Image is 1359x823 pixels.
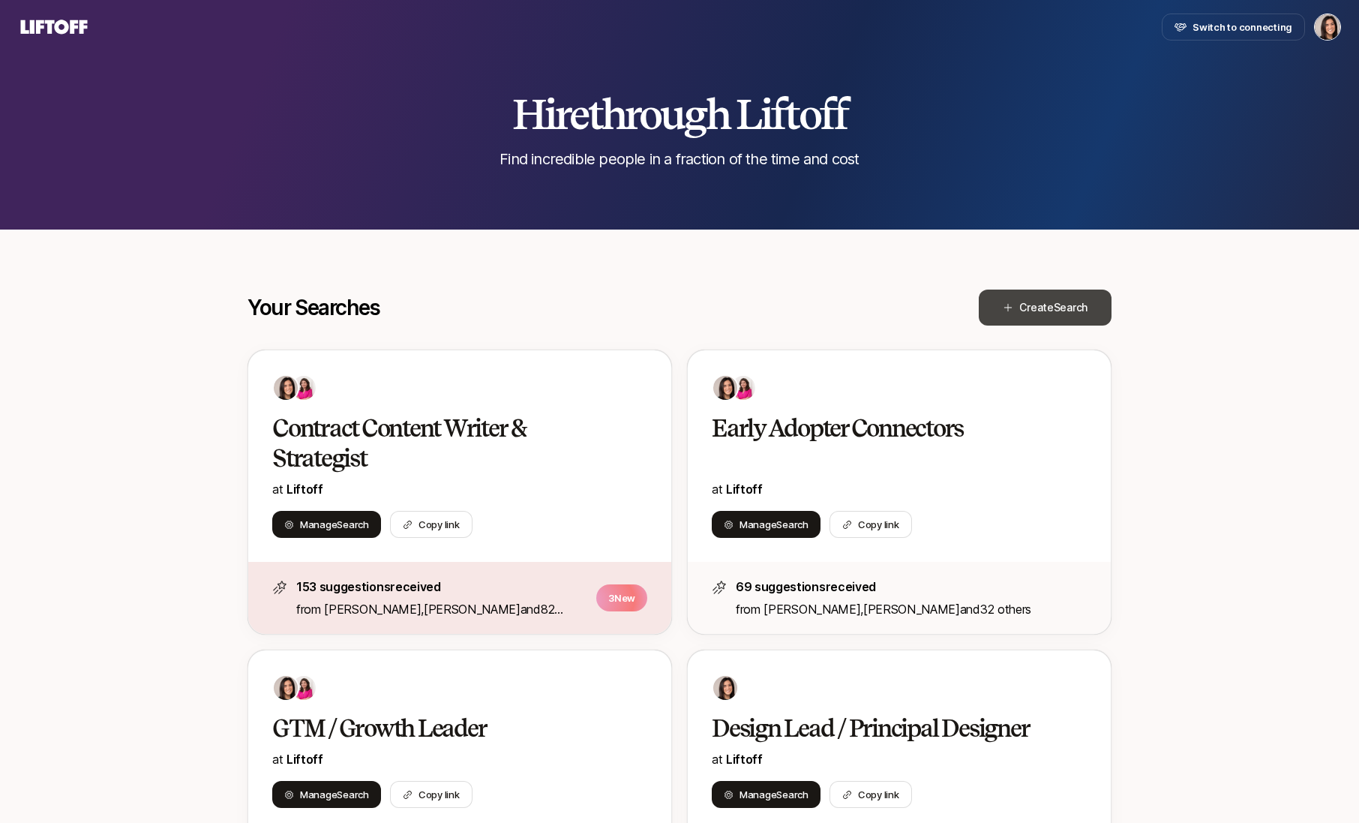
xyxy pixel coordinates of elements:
span: [PERSON_NAME] [424,602,520,617]
p: at [272,479,647,499]
img: 9e09e871_5697_442b_ae6e_b16e3f6458f8.jpg [731,376,755,400]
img: 71d7b91d_d7cb_43b4_a7ea_a9b2f2cc6e03.jpg [274,676,298,700]
button: Copy link [390,511,472,538]
span: Search [337,518,368,530]
img: star-icon [272,580,287,595]
span: [PERSON_NAME] [863,602,960,617]
a: Liftoff [286,752,323,767]
img: 71d7b91d_d7cb_43b4_a7ea_a9b2f2cc6e03.jpg [713,676,737,700]
button: ManageSearch [272,511,381,538]
button: Copy link [829,781,912,808]
p: 3 New [596,584,647,611]
span: 32 others [980,602,1031,617]
span: Search [776,788,808,800]
p: at [712,479,1087,499]
h2: Early Adopter Connectors [712,413,1055,443]
span: Switch to connecting [1192,20,1292,35]
img: 9e09e871_5697_442b_ae6e_b16e3f6458f8.jpg [292,376,316,400]
span: [PERSON_NAME] [763,602,860,617]
h2: Hire [512,92,847,137]
span: Manage [300,787,369,802]
h2: GTM / Growth Leader [272,713,616,743]
img: 71d7b91d_d7cb_43b4_a7ea_a9b2f2cc6e03.jpg [274,376,298,400]
h2: Design Lead / Principal Designer [712,713,1055,743]
p: 69 suggestions received [736,577,1087,596]
span: and [960,602,1031,617]
span: Search [337,788,368,800]
span: , [860,602,960,617]
button: Copy link [829,511,912,538]
span: Liftoff [286,482,323,497]
a: Liftoff [726,752,763,767]
button: Copy link [390,781,472,808]
span: Create [1019,299,1087,317]
button: Eleanor Morgan [1314,14,1341,41]
button: Switch to connecting [1162,14,1305,41]
span: Liftoff [726,482,763,497]
img: 9e09e871_5697_442b_ae6e_b16e3f6458f8.jpg [292,676,316,700]
button: ManageSearch [712,781,820,808]
span: , [421,602,520,617]
span: Manage [739,517,808,532]
h2: Contract Content Writer & Strategist [272,413,616,473]
span: [PERSON_NAME] [324,602,421,617]
span: Search [1054,301,1087,314]
p: from [736,599,1087,619]
p: from [296,599,587,619]
span: Manage [739,787,808,802]
p: 153 suggestions received [296,577,587,596]
p: Your Searches [247,296,380,320]
span: Search [776,518,808,530]
p: Find incredible people in a fraction of the time and cost [499,149,859,170]
button: ManageSearch [272,781,381,808]
img: star-icon [712,580,727,595]
p: at [272,749,647,769]
button: CreateSearch [979,290,1111,326]
img: 71d7b91d_d7cb_43b4_a7ea_a9b2f2cc6e03.jpg [713,376,737,400]
button: ManageSearch [712,511,820,538]
p: at [712,749,1087,769]
span: through Liftoff [588,89,847,140]
img: Eleanor Morgan [1315,14,1340,40]
span: Manage [300,517,369,532]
